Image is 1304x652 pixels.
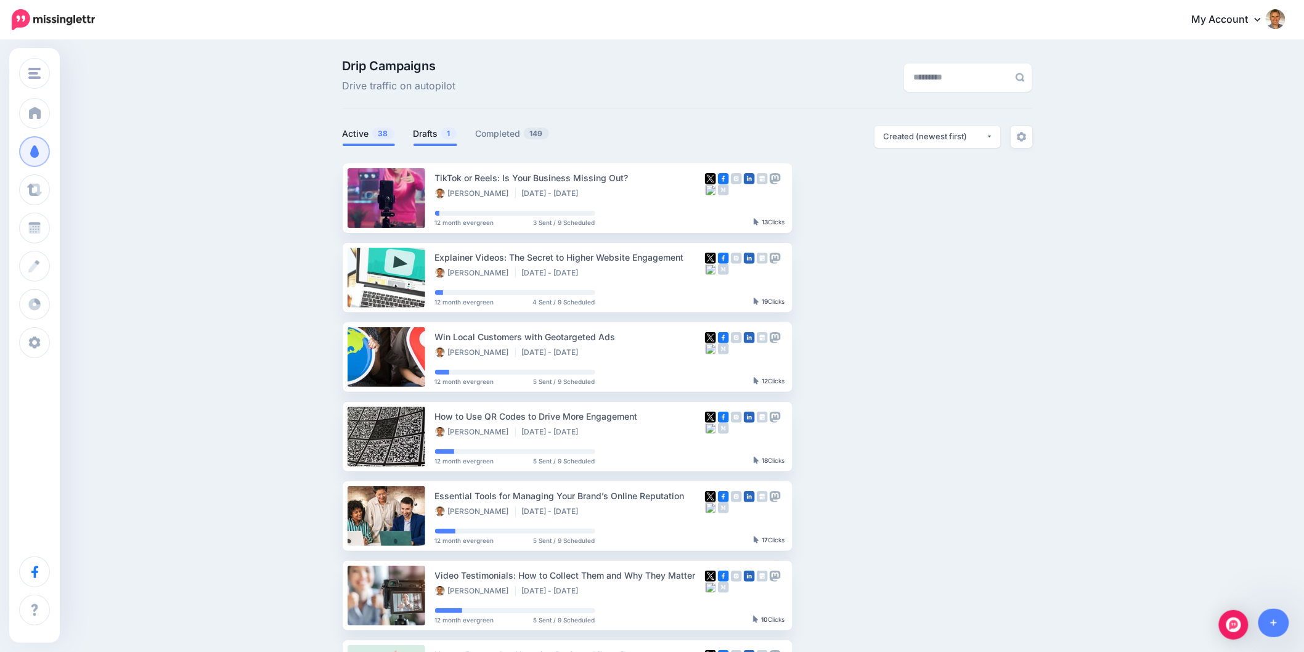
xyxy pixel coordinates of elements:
[754,457,785,465] div: Clicks
[718,502,729,513] img: medium-grey-square.png
[435,348,516,357] li: [PERSON_NAME]
[28,68,41,79] img: menu.png
[524,128,549,139] span: 149
[522,427,585,437] li: [DATE] - [DATE]
[705,412,716,423] img: twitter-square.png
[372,128,394,139] span: 38
[718,571,729,582] img: facebook-square.png
[757,571,768,582] img: google_business-grey-square.png
[718,412,729,423] img: facebook-square.png
[718,184,729,195] img: medium-grey-square.png
[435,427,516,437] li: [PERSON_NAME]
[754,537,785,544] div: Clicks
[705,264,716,275] img: bluesky-grey-square.png
[435,219,494,226] span: 12 month evergreen
[705,184,716,195] img: bluesky-grey-square.png
[522,348,585,357] li: [DATE] - [DATE]
[731,173,742,184] img: instagram-grey-square.png
[757,412,768,423] img: google_business-grey-square.png
[754,298,759,305] img: pointer-grey-darker.png
[770,571,781,582] img: mastodon-grey-square.png
[435,268,516,278] li: [PERSON_NAME]
[705,332,716,343] img: twitter-square.png
[435,299,494,305] span: 12 month evergreen
[435,330,705,344] div: Win Local Customers with Geotargeted Ads
[770,332,781,343] img: mastodon-grey-square.png
[874,126,1001,148] button: Created (newest first)
[731,412,742,423] img: instagram-grey-square.png
[762,536,768,544] b: 17
[744,571,755,582] img: linkedin-square.png
[705,582,716,593] img: bluesky-grey-square.png
[731,332,742,343] img: instagram-grey-square.png
[762,218,768,226] b: 13
[754,219,785,226] div: Clicks
[762,616,768,623] b: 10
[343,60,456,72] span: Drip Campaigns
[534,219,595,226] span: 3 Sent / 9 Scheduled
[1016,73,1025,82] img: search-grey-6.png
[533,299,595,305] span: 4 Sent / 9 Scheduled
[534,617,595,623] span: 5 Sent / 9 Scheduled
[762,377,768,385] b: 12
[718,264,729,275] img: medium-grey-square.png
[718,253,729,264] img: facebook-square.png
[705,173,716,184] img: twitter-square.png
[522,189,585,198] li: [DATE] - [DATE]
[718,173,729,184] img: facebook-square.png
[435,378,494,385] span: 12 month evergreen
[744,253,755,264] img: linkedin-square.png
[757,173,768,184] img: google_business-grey-square.png
[435,250,705,264] div: Explainer Videos: The Secret to Higher Website Engagement
[744,491,755,502] img: linkedin-square.png
[435,409,705,423] div: How to Use QR Codes to Drive More Engagement
[770,412,781,423] img: mastodon-grey-square.png
[757,332,768,343] img: google_business-grey-square.png
[718,332,729,343] img: facebook-square.png
[435,568,705,582] div: Video Testimonials: How to Collect Them and Why They Matter
[414,126,457,141] a: Drafts1
[718,423,729,434] img: medium-grey-square.png
[12,9,95,30] img: Missinglettr
[757,491,768,502] img: google_business-grey-square.png
[522,268,585,278] li: [DATE] - [DATE]
[441,128,457,139] span: 1
[435,189,516,198] li: [PERSON_NAME]
[753,616,759,623] img: pointer-grey-darker.png
[476,126,550,141] a: Completed149
[754,536,759,544] img: pointer-grey-darker.png
[754,457,759,464] img: pointer-grey-darker.png
[522,507,585,516] li: [DATE] - [DATE]
[744,412,755,423] img: linkedin-square.png
[435,171,705,185] div: TikTok or Reels: Is Your Business Missing Out?
[705,502,716,513] img: bluesky-grey-square.png
[1017,132,1027,142] img: settings-grey.png
[754,298,785,306] div: Clicks
[762,298,768,305] b: 19
[343,78,456,94] span: Drive traffic on autopilot
[435,537,494,544] span: 12 month evergreen
[435,586,516,596] li: [PERSON_NAME]
[705,343,716,354] img: bluesky-grey-square.png
[754,218,759,226] img: pointer-grey-darker.png
[705,491,716,502] img: twitter-square.png
[705,423,716,434] img: bluesky-grey-square.png
[731,491,742,502] img: instagram-grey-square.png
[435,458,494,464] span: 12 month evergreen
[435,617,494,623] span: 12 month evergreen
[762,457,768,464] b: 18
[718,491,729,502] img: facebook-square.png
[757,253,768,264] img: google_business-grey-square.png
[522,586,585,596] li: [DATE] - [DATE]
[754,378,785,385] div: Clicks
[435,507,516,516] li: [PERSON_NAME]
[744,332,755,343] img: linkedin-square.png
[744,173,755,184] img: linkedin-square.png
[731,571,742,582] img: instagram-grey-square.png
[705,253,716,264] img: twitter-square.png
[770,253,781,264] img: mastodon-grey-square.png
[1180,5,1286,35] a: My Account
[754,377,759,385] img: pointer-grey-darker.png
[770,173,781,184] img: mastodon-grey-square.png
[705,571,716,582] img: twitter-square.png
